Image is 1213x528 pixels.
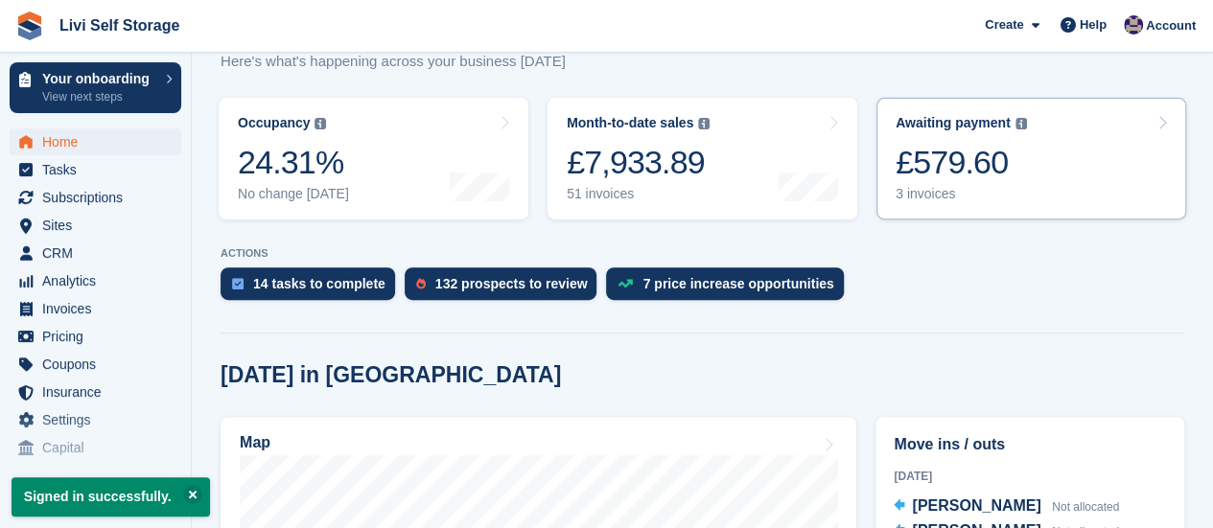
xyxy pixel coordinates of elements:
[221,267,405,310] a: 14 tasks to complete
[567,115,693,131] div: Month-to-date sales
[10,295,181,322] a: menu
[10,379,181,405] a: menu
[42,406,157,433] span: Settings
[1146,16,1196,35] span: Account
[1080,15,1107,34] span: Help
[238,143,349,182] div: 24.31%
[894,494,1119,519] a: [PERSON_NAME] Not allocated
[985,15,1023,34] span: Create
[232,278,244,289] img: task-75834270c22a3079a89374b754ae025e5fb1db73e45f91037f5363f120a921f8.svg
[1052,500,1119,514] span: Not allocated
[42,379,157,405] span: Insurance
[10,62,181,113] a: Your onboarding View next steps
[42,323,157,350] span: Pricing
[42,88,156,105] p: View next steps
[10,434,181,461] a: menu
[42,128,157,155] span: Home
[238,115,310,131] div: Occupancy
[42,72,156,85] p: Your onboarding
[698,118,710,129] img: icon-info-grey-7440780725fd019a000dd9b08b2336e03edf1995a4989e88bcd33f0948082b44.svg
[42,434,157,461] span: Capital
[10,184,181,211] a: menu
[10,267,181,294] a: menu
[896,115,1011,131] div: Awaiting payment
[10,212,181,239] a: menu
[567,143,710,182] div: £7,933.89
[876,98,1186,219] a: Awaiting payment £579.60 3 invoices
[15,11,44,40] img: stora-icon-8386f47178a22dfd0bd8f6a31ec36ba5ce8667c1dd55bd0f319d3a0aa187defe.svg
[42,212,157,239] span: Sites
[240,434,270,451] h2: Map
[10,406,181,433] a: menu
[52,10,187,41] a: Livi Self Storage
[435,276,588,291] div: 132 prospects to review
[238,186,349,202] div: No change [DATE]
[10,240,181,266] a: menu
[912,497,1040,514] span: [PERSON_NAME]
[42,240,157,266] span: CRM
[10,128,181,155] a: menu
[42,295,157,322] span: Invoices
[221,51,585,73] p: Here's what's happening across your business [DATE]
[221,362,561,388] h2: [DATE] in [GEOGRAPHIC_DATA]
[618,279,633,287] img: price_increase_opportunities-93ffe204e8149a01c8c9dc8f82e8f89637d9d84a8eef4429ea346261dce0b2c0.svg
[606,267,852,310] a: 7 price increase opportunities
[642,276,833,291] div: 7 price increase opportunities
[221,247,1184,260] p: ACTIONS
[219,98,528,219] a: Occupancy 24.31% No change [DATE]
[894,433,1166,456] h2: Move ins / outs
[405,267,607,310] a: 132 prospects to review
[12,477,210,517] p: Signed in successfully.
[42,156,157,183] span: Tasks
[896,186,1027,202] div: 3 invoices
[10,156,181,183] a: menu
[10,351,181,378] a: menu
[1124,15,1143,34] img: Jim
[567,186,710,202] div: 51 invoices
[315,118,326,129] img: icon-info-grey-7440780725fd019a000dd9b08b2336e03edf1995a4989e88bcd33f0948082b44.svg
[42,267,157,294] span: Analytics
[253,276,385,291] div: 14 tasks to complete
[42,184,157,211] span: Subscriptions
[42,351,157,378] span: Coupons
[548,98,857,219] a: Month-to-date sales £7,933.89 51 invoices
[896,143,1027,182] div: £579.60
[416,278,426,289] img: prospect-51fa495bee0391a8d652442698ab0144808aea92771e9ea1ae160a38d050c398.svg
[894,468,1166,485] div: [DATE]
[10,323,181,350] a: menu
[1015,118,1027,129] img: icon-info-grey-7440780725fd019a000dd9b08b2336e03edf1995a4989e88bcd33f0948082b44.svg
